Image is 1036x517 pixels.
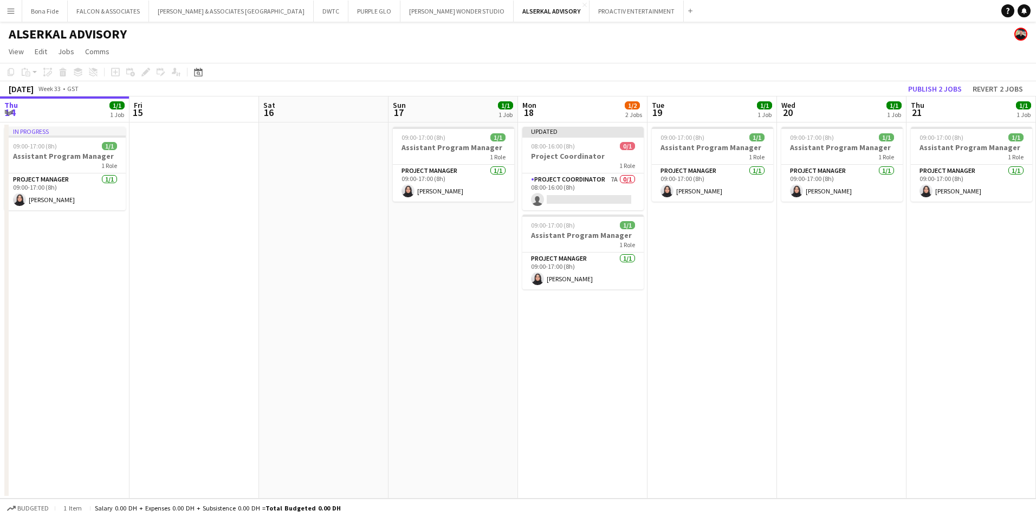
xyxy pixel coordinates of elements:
[4,151,126,161] h3: Assistant Program Manager
[1014,28,1027,41] app-user-avatar: Glenn Lloyd
[393,165,514,202] app-card-role: Project Manager1/109:00-17:00 (8h)[PERSON_NAME]
[620,142,635,150] span: 0/1
[911,127,1032,202] app-job-card: 09:00-17:00 (8h)1/1Assistant Program Manager1 RoleProject Manager1/109:00-17:00 (8h)[PERSON_NAME]
[3,106,18,119] span: 14
[522,230,644,240] h3: Assistant Program Manager
[81,44,114,59] a: Comms
[402,133,445,141] span: 09:00-17:00 (8h)
[9,47,24,56] span: View
[54,44,79,59] a: Jobs
[531,142,575,150] span: 08:00-16:00 (8h)
[879,133,894,141] span: 1/1
[30,44,51,59] a: Edit
[9,26,127,42] h1: ALSERKAL ADVISORY
[263,100,275,110] span: Sat
[490,133,506,141] span: 1/1
[757,111,772,119] div: 1 Job
[266,504,341,512] span: Total Budgeted 0.00 DH
[514,1,590,22] button: ALSERKAL ADVISORY
[5,502,50,514] button: Budgeted
[35,47,47,56] span: Edit
[393,127,514,202] app-job-card: 09:00-17:00 (8h)1/1Assistant Program Manager1 RoleProject Manager1/109:00-17:00 (8h)[PERSON_NAME]
[498,111,513,119] div: 1 Job
[911,100,924,110] span: Thu
[531,221,575,229] span: 09:00-17:00 (8h)
[498,101,513,109] span: 1/1
[887,111,901,119] div: 1 Job
[790,133,834,141] span: 09:00-17:00 (8h)
[17,505,49,512] span: Budgeted
[102,142,117,150] span: 1/1
[625,101,640,109] span: 1/2
[101,161,117,170] span: 1 Role
[522,215,644,289] app-job-card: 09:00-17:00 (8h)1/1Assistant Program Manager1 RoleProject Manager1/109:00-17:00 (8h)[PERSON_NAME]
[620,221,635,229] span: 1/1
[4,44,28,59] a: View
[400,1,514,22] button: [PERSON_NAME] WONDER STUDIO
[781,100,795,110] span: Wed
[911,165,1032,202] app-card-role: Project Manager1/109:00-17:00 (8h)[PERSON_NAME]
[22,1,68,22] button: Bona Fide
[132,106,143,119] span: 15
[619,241,635,249] span: 1 Role
[1008,153,1024,161] span: 1 Role
[522,127,644,135] div: Updated
[652,143,773,152] h3: Assistant Program Manager
[652,127,773,202] app-job-card: 09:00-17:00 (8h)1/1Assistant Program Manager1 RoleProject Manager1/109:00-17:00 (8h)[PERSON_NAME]
[262,106,275,119] span: 16
[878,153,894,161] span: 1 Role
[968,82,1027,96] button: Revert 2 jobs
[522,127,644,210] app-job-card: Updated08:00-16:00 (8h)0/1Project Coordinator1 RoleProject Coordinator7A0/108:00-16:00 (8h)
[650,106,664,119] span: 19
[134,100,143,110] span: Fri
[911,143,1032,152] h3: Assistant Program Manager
[661,133,704,141] span: 09:00-17:00 (8h)
[393,143,514,152] h3: Assistant Program Manager
[909,106,924,119] span: 21
[68,1,149,22] button: FALCON & ASSOCIATES
[1016,101,1031,109] span: 1/1
[149,1,314,22] button: [PERSON_NAME] & ASSOCIATES [GEOGRAPHIC_DATA]
[652,165,773,202] app-card-role: Project Manager1/109:00-17:00 (8h)[PERSON_NAME]
[95,504,341,512] div: Salary 0.00 DH + Expenses 0.00 DH + Subsistence 0.00 DH =
[393,100,406,110] span: Sun
[1008,133,1024,141] span: 1/1
[490,153,506,161] span: 1 Role
[1016,111,1031,119] div: 1 Job
[4,100,18,110] span: Thu
[749,133,765,141] span: 1/1
[522,173,644,210] app-card-role: Project Coordinator7A0/108:00-16:00 (8h)
[4,127,126,135] div: In progress
[522,100,536,110] span: Mon
[749,153,765,161] span: 1 Role
[757,101,772,109] span: 1/1
[920,133,963,141] span: 09:00-17:00 (8h)
[904,82,966,96] button: Publish 2 jobs
[625,111,642,119] div: 2 Jobs
[9,83,34,94] div: [DATE]
[85,47,109,56] span: Comms
[781,143,903,152] h3: Assistant Program Manager
[781,165,903,202] app-card-role: Project Manager1/109:00-17:00 (8h)[PERSON_NAME]
[652,100,664,110] span: Tue
[58,47,74,56] span: Jobs
[619,161,635,170] span: 1 Role
[60,504,86,512] span: 1 item
[780,106,795,119] span: 20
[110,111,124,119] div: 1 Job
[886,101,902,109] span: 1/1
[109,101,125,109] span: 1/1
[522,151,644,161] h3: Project Coordinator
[781,127,903,202] app-job-card: 09:00-17:00 (8h)1/1Assistant Program Manager1 RoleProject Manager1/109:00-17:00 (8h)[PERSON_NAME]
[521,106,536,119] span: 18
[4,127,126,210] app-job-card: In progress09:00-17:00 (8h)1/1Assistant Program Manager1 RoleProject Manager1/109:00-17:00 (8h)[P...
[36,85,63,93] span: Week 33
[314,1,348,22] button: DWTC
